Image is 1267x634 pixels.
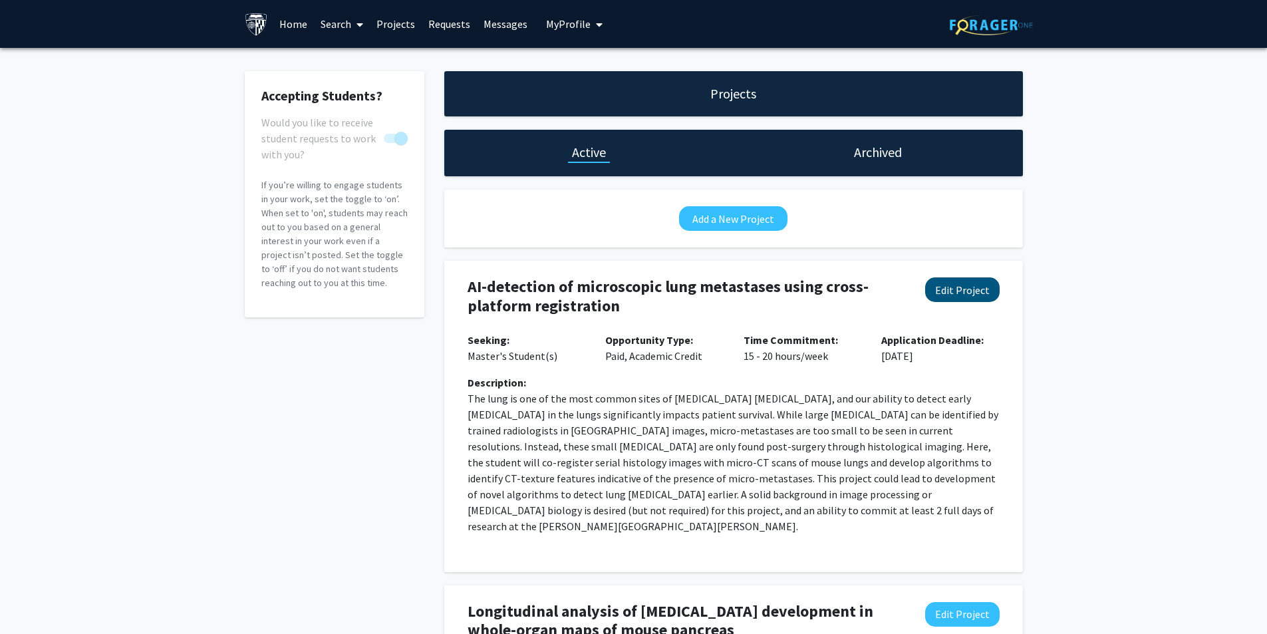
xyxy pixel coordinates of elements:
[605,333,693,347] b: Opportunity Type:
[744,333,838,347] b: Time Commitment:
[710,84,756,103] h1: Projects
[925,602,1000,627] button: Edit Project
[468,333,509,347] b: Seeking:
[854,143,902,162] h1: Archived
[468,375,1000,391] div: Description:
[950,15,1033,35] img: ForagerOne Logo
[468,277,904,316] h4: AI-detection of microscopic lung metastases using cross-platform registration
[245,13,268,36] img: Johns Hopkins University Logo
[314,1,370,47] a: Search
[744,332,862,364] p: 15 - 20 hours/week
[881,333,984,347] b: Application Deadline:
[925,277,1000,302] button: Edit Project
[261,88,408,104] h2: Accepting Students?
[261,114,408,146] div: You cannot turn this off while you have active projects.
[679,206,787,231] button: Add a New Project
[370,1,422,47] a: Projects
[477,1,534,47] a: Messages
[546,17,591,31] span: My Profile
[881,332,1000,364] p: [DATE]
[261,178,408,290] p: If you’re willing to engage students in your work, set the toggle to ‘on’. When set to 'on', stud...
[422,1,477,47] a: Requests
[273,1,314,47] a: Home
[572,143,606,162] h1: Active
[10,574,57,624] iframe: Chat
[468,391,1000,534] p: The lung is one of the most common sites of [MEDICAL_DATA] [MEDICAL_DATA], and our ability to det...
[605,332,724,364] p: Paid, Academic Credit
[261,114,378,162] span: Would you like to receive student requests to work with you?
[468,332,586,364] p: Master's Student(s)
